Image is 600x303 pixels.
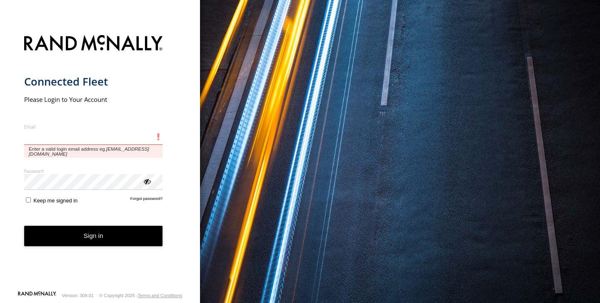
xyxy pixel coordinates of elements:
[142,177,151,185] div: ViewPassword
[18,291,56,300] a: Visit our Website
[130,196,163,204] a: Forgot password?
[138,293,182,298] a: Terms and Conditions
[24,75,163,88] h1: Connected Fleet
[24,124,163,130] label: Email
[24,33,163,55] img: Rand McNally
[29,146,149,157] em: [EMAIL_ADDRESS][DOMAIN_NAME]
[24,168,163,174] label: Password
[33,197,77,204] span: Keep me signed in
[24,226,163,246] button: Sign in
[24,145,163,158] span: Enter a valid login email address eg.
[62,293,94,298] div: Version: 309.01
[26,197,31,202] input: Keep me signed in
[99,293,182,298] div: © Copyright 2025 -
[24,30,176,290] form: main
[24,95,163,104] h2: Please Login to Your Account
